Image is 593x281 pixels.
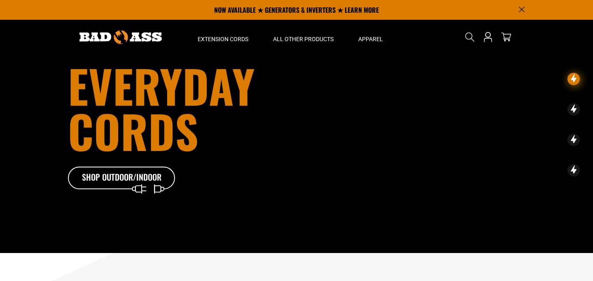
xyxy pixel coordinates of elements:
[198,35,248,43] span: Extension Cords
[68,63,342,153] h1: Everyday cords
[79,30,162,44] img: Bad Ass Extension Cords
[346,20,395,54] summary: Apparel
[185,20,261,54] summary: Extension Cords
[261,20,346,54] summary: All Other Products
[273,35,334,43] span: All Other Products
[358,35,383,43] span: Apparel
[68,167,175,190] a: Shop Outdoor/Indoor
[463,30,476,44] summary: Search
